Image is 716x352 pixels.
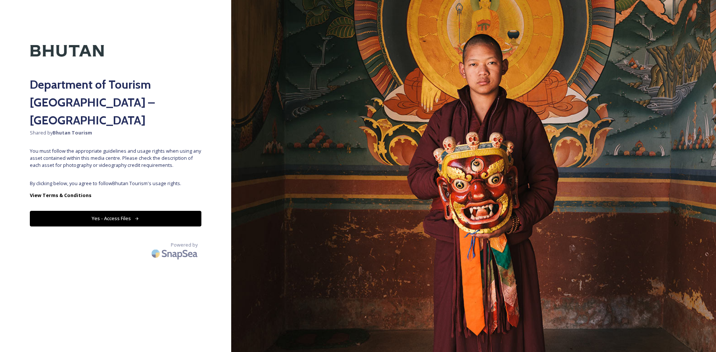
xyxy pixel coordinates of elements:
span: You must follow the appropriate guidelines and usage rights when using any asset contained within... [30,148,201,169]
h2: Department of Tourism [GEOGRAPHIC_DATA] – [GEOGRAPHIC_DATA] [30,76,201,129]
strong: View Terms & Conditions [30,192,91,199]
strong: Bhutan Tourism [53,129,92,136]
span: Shared by [30,129,201,136]
img: SnapSea Logo [149,245,201,262]
button: Yes - Access Files [30,211,201,226]
span: By clicking below, you agree to follow Bhutan Tourism 's usage rights. [30,180,201,187]
img: Kingdom-of-Bhutan-Logo.png [30,30,104,72]
a: View Terms & Conditions [30,191,201,200]
span: Powered by [171,241,198,248]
